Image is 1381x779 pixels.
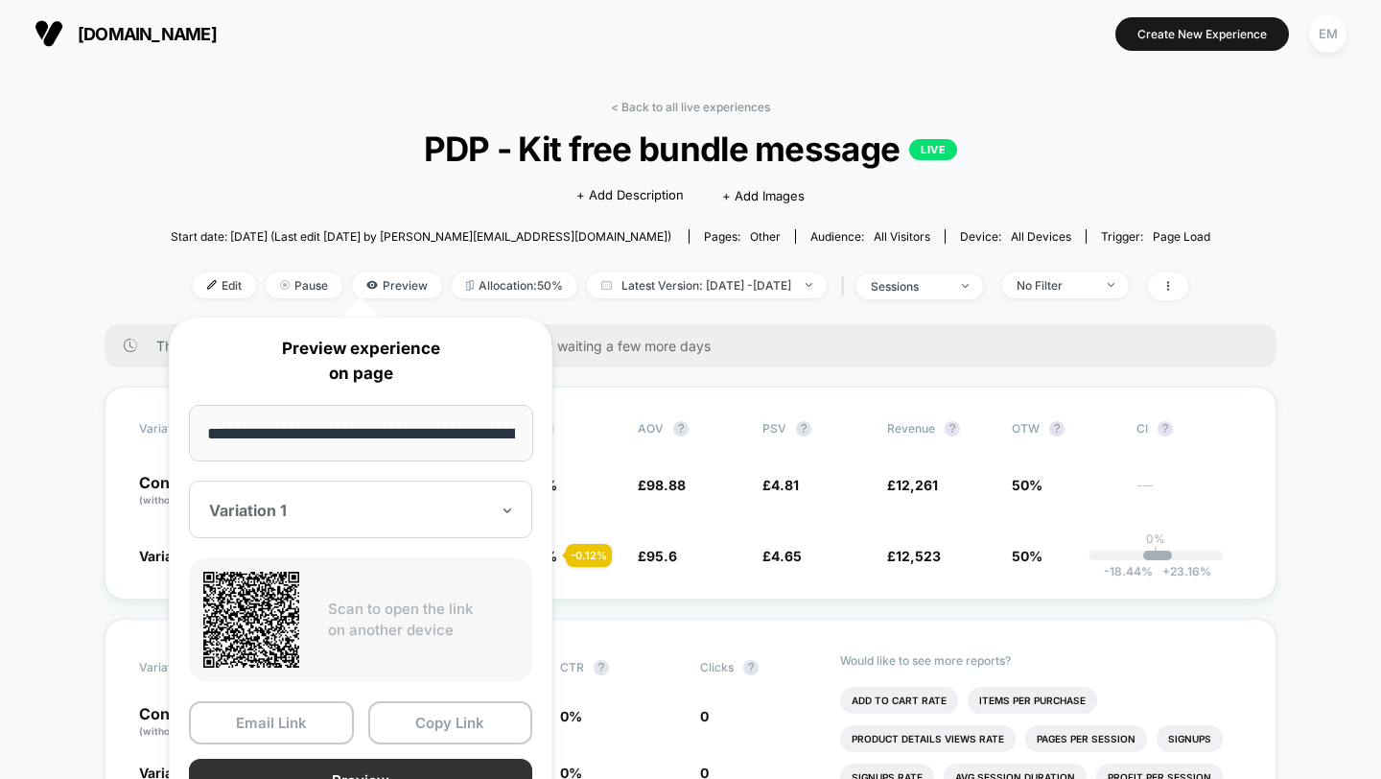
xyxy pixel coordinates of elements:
[638,477,686,493] span: £
[762,477,799,493] span: £
[193,272,256,298] span: Edit
[139,475,245,508] p: Control
[1162,564,1170,578] span: +
[139,494,225,506] span: (without changes)
[887,421,935,436] span: Revenue
[266,272,342,298] span: Pause
[896,477,938,493] span: 12,261
[887,548,941,564] span: £
[762,421,786,436] span: PSV
[771,548,802,564] span: 4.65
[156,338,1238,354] span: There are still no statistically significant results. We recommend waiting a few more days
[466,280,474,291] img: rebalance
[1157,725,1223,752] li: Signups
[29,18,222,49] button: [DOMAIN_NAME]
[222,129,1158,169] span: PDP - Kit free bundle message
[171,229,671,244] span: Start date: [DATE] (Last edit [DATE] by [PERSON_NAME][EMAIL_ADDRESS][DOMAIN_NAME])
[874,229,930,244] span: All Visitors
[945,229,1086,244] span: Device:
[594,660,609,675] button: ?
[840,725,1016,752] li: Product Details Views Rate
[139,421,245,437] span: Variation
[871,279,948,294] div: sessions
[1017,278,1093,293] div: No Filter
[771,477,799,493] span: 4.81
[840,653,1242,668] p: Would like to see more reports?
[35,19,63,48] img: Visually logo
[887,477,938,493] span: £
[700,708,709,724] span: 0
[139,548,207,564] span: Variation 1
[1303,14,1352,54] button: EM
[1158,421,1173,437] button: ?
[968,687,1097,714] li: Items Per Purchase
[1153,229,1210,244] span: Page Load
[139,706,260,739] p: Control
[139,653,245,682] span: Variation
[601,280,612,290] img: calendar
[368,701,533,744] button: Copy Link
[722,188,805,203] span: + Add Images
[352,272,442,298] span: Preview
[945,421,960,437] button: ?
[566,544,612,567] div: - 0.12 %
[560,708,582,724] span: 0 %
[1309,15,1346,53] div: EM
[280,280,290,290] img: end
[1012,548,1042,564] span: 50%
[1012,421,1117,437] span: OTW
[1115,17,1289,51] button: Create New Experience
[896,548,941,564] span: 12,523
[1011,229,1071,244] span: all devices
[1049,421,1065,437] button: ?
[78,24,217,44] span: [DOMAIN_NAME]
[1101,229,1210,244] div: Trigger:
[576,186,684,205] span: + Add Description
[743,660,759,675] button: ?
[207,280,217,290] img: edit
[796,421,811,437] button: ?
[139,725,225,737] span: (without changes)
[1146,531,1165,546] p: 0%
[560,660,584,674] span: CTR
[1012,477,1042,493] span: 50%
[638,548,677,564] span: £
[962,284,969,288] img: end
[646,548,677,564] span: 95.6
[1153,564,1211,578] span: 23.16 %
[673,421,689,437] button: ?
[1025,725,1147,752] li: Pages Per Session
[1108,283,1114,287] img: end
[189,337,532,386] p: Preview experience on page
[638,421,664,436] span: AOV
[836,272,856,300] span: |
[646,477,686,493] span: 98.88
[704,229,781,244] div: Pages:
[750,229,781,244] span: other
[1136,421,1242,437] span: CI
[452,272,577,298] span: Allocation: 50%
[840,687,958,714] li: Add To Cart Rate
[1154,546,1158,560] p: |
[587,272,827,298] span: Latest Version: [DATE] - [DATE]
[189,701,354,744] button: Email Link
[762,548,802,564] span: £
[909,139,957,160] p: LIVE
[328,599,518,642] p: Scan to open the link on another device
[1104,564,1153,578] span: -18.44 %
[700,660,734,674] span: Clicks
[806,283,812,287] img: end
[1136,480,1242,508] span: ---
[611,100,770,114] a: < Back to all live experiences
[810,229,930,244] div: Audience:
